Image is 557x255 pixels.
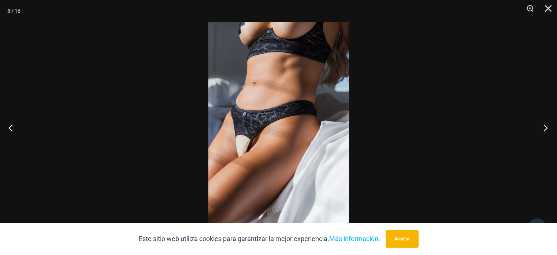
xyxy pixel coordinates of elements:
[208,22,349,233] img: Sujetador Nights Fall Silver Leopard 1036, Tanga 6046 07
[7,8,21,14] font: 8 / 16
[530,109,557,146] button: Próximo
[329,235,380,243] a: Más información.
[139,235,329,243] font: Este sitio web utiliza cookies para garantizar la mejor experiencia.
[386,230,419,248] button: Aceptar
[394,236,410,241] font: Aceptar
